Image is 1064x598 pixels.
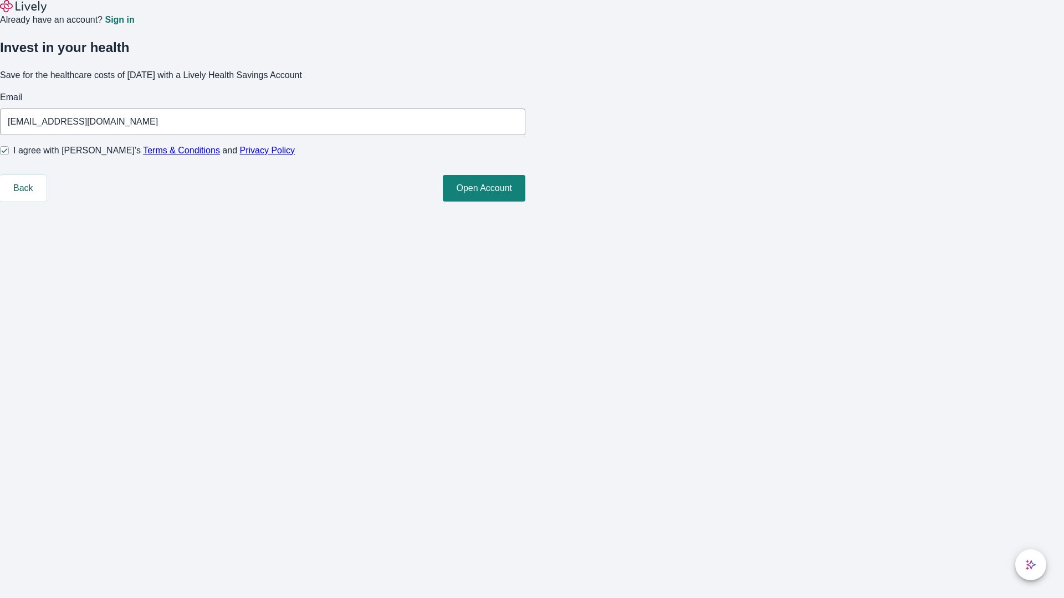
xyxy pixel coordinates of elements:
a: Sign in [105,16,134,24]
span: I agree with [PERSON_NAME]’s and [13,144,295,157]
button: chat [1015,549,1046,580]
button: Open Account [443,175,525,202]
svg: Lively AI Assistant [1025,559,1036,570]
a: Privacy Policy [240,146,295,155]
a: Terms & Conditions [143,146,220,155]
